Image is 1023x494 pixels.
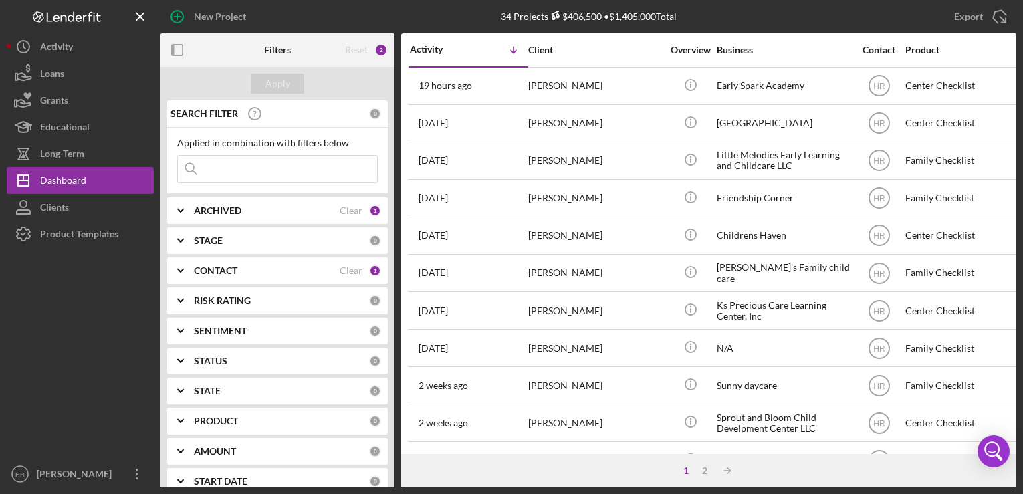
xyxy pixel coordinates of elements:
text: HR [873,418,885,428]
time: 2025-09-19 20:07 [419,230,448,241]
a: Loans [7,60,154,87]
button: Educational [7,114,154,140]
div: [PERSON_NAME] [33,461,120,491]
div: Open Intercom Messenger [978,435,1010,467]
div: Sunny daycare [717,368,850,403]
text: HR [873,344,885,353]
text: HR [873,381,885,390]
div: Grants [40,87,68,117]
button: New Project [160,3,259,30]
div: 0 [369,355,381,367]
div: [PERSON_NAME] [528,255,662,291]
div: Early Spark Academy [717,68,850,104]
div: 0 [369,235,381,247]
text: HR [15,471,25,478]
b: START DATE [194,476,247,487]
div: Educational [40,114,90,144]
div: Reset [345,45,368,55]
div: N/A [717,330,850,366]
b: STATE [194,386,221,396]
div: [PERSON_NAME] [528,106,662,141]
b: STAGE [194,235,223,246]
button: HR[PERSON_NAME] [7,461,154,487]
div: 0 [369,108,381,120]
div: Contact [854,45,904,55]
button: Activity [7,33,154,60]
b: PRODUCT [194,416,238,426]
div: 0 [369,475,381,487]
div: Client [528,45,662,55]
div: Applied in combination with filters below [177,138,378,148]
b: AMOUNT [194,446,236,457]
text: HR [873,156,885,166]
div: Activity [40,33,73,64]
div: 0 [369,325,381,337]
button: Clients [7,194,154,221]
div: Apply [265,74,290,94]
div: [PERSON_NAME] [528,143,662,178]
div: Activity [410,44,469,55]
time: 2025-09-25 03:27 [419,80,472,91]
div: Clear [340,265,362,276]
div: Ks Precious Care Learning Center, Inc [717,293,850,328]
div: 0 [369,385,381,397]
b: ARCHIVED [194,205,241,216]
div: Clients [40,194,69,224]
div: [PERSON_NAME] [528,293,662,328]
b: CONTACT [194,265,237,276]
div: [PERSON_NAME] [528,68,662,104]
div: [GEOGRAPHIC_DATA] [717,106,850,141]
div: Loans [40,60,64,90]
div: 1 [369,205,381,217]
div: 0 [369,295,381,307]
div: 2 [695,465,714,476]
time: 2025-09-09 19:13 [419,418,468,428]
button: Grants [7,87,154,114]
b: STATUS [194,356,227,366]
div: [PERSON_NAME]'s Family child care [717,255,850,291]
div: 1 [677,465,695,476]
button: Export [941,3,1016,30]
div: Overview [665,45,715,55]
button: Long-Term [7,140,154,167]
time: 2025-09-11 21:56 [419,380,468,391]
div: [PERSON_NAME] [528,180,662,216]
time: 2025-09-15 23:09 [419,343,448,354]
a: Dashboard [7,167,154,194]
div: $406,500 [548,11,602,22]
b: SEARCH FILTER [170,108,238,119]
div: Childrens Haven [717,218,850,253]
div: [PERSON_NAME] [528,443,662,478]
time: 2025-09-22 17:44 [419,193,448,203]
div: Clear [340,205,362,216]
div: Little Melodies Early Learning and Childcare LLC [717,143,850,178]
div: [PERSON_NAME] [528,218,662,253]
b: SENTIMENT [194,326,247,336]
button: Product Templates [7,221,154,247]
time: 2025-09-24 19:06 [419,118,448,128]
div: [PERSON_NAME] [528,330,662,366]
div: 0 [369,445,381,457]
div: 2 [374,43,388,57]
div: 34 Projects • $1,405,000 Total [501,11,677,22]
text: HR [873,231,885,241]
div: Dashboard [40,167,86,197]
div: Sprout and Bloom Child Develpment Center LLC [717,405,850,441]
div: [PERSON_NAME] [528,368,662,403]
text: HR [873,119,885,128]
div: Business [717,45,850,55]
div: Product Templates [40,221,118,251]
b: RISK RATING [194,295,251,306]
div: 1 [369,265,381,277]
time: 2025-09-17 20:02 [419,305,448,316]
div: New Project [194,3,246,30]
div: 0 [369,415,381,427]
div: Long-Term [40,140,84,170]
text: HR [873,306,885,316]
